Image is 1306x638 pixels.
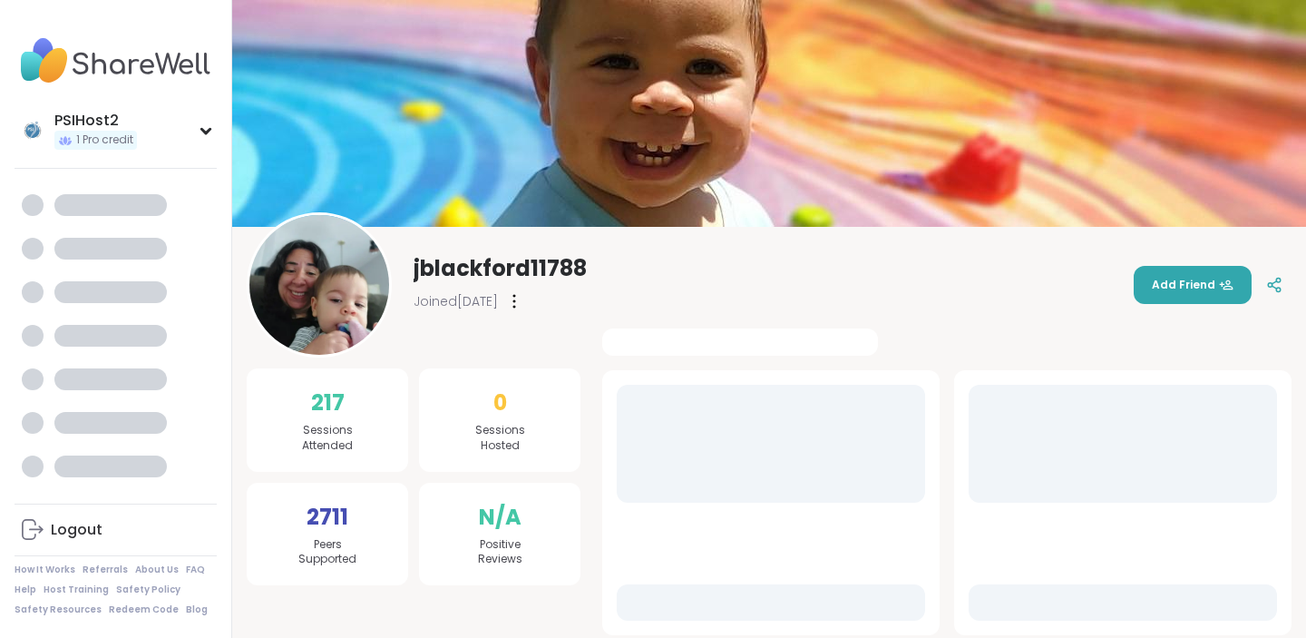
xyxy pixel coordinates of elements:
[311,387,345,419] span: 217
[15,584,36,596] a: Help
[493,387,507,419] span: 0
[186,564,205,576] a: FAQ
[15,604,102,616] a: Safety Resources
[83,564,128,576] a: Referrals
[475,423,525,454] span: Sessions Hosted
[186,604,208,616] a: Blog
[135,564,179,576] a: About Us
[478,537,522,568] span: Positive Reviews
[44,584,109,596] a: Host Training
[116,584,180,596] a: Safety Policy
[51,520,102,540] div: Logout
[302,423,353,454] span: Sessions Attended
[414,292,498,310] span: Joined [DATE]
[249,215,389,355] img: jblackford11788
[18,116,47,145] img: PSIHost2
[1152,277,1233,293] span: Add Friend
[15,508,217,552] a: Logout
[479,501,521,534] span: N/A
[54,111,137,131] div: PSIHost2
[109,604,179,616] a: Redeem Code
[307,501,348,534] span: 2711
[15,29,217,93] img: ShareWell Nav Logo
[414,254,587,283] span: jblackford11788
[298,537,356,568] span: Peers Supported
[76,133,133,148] span: 1 Pro credit
[1134,266,1252,304] button: Add Friend
[15,564,75,576] a: How It Works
